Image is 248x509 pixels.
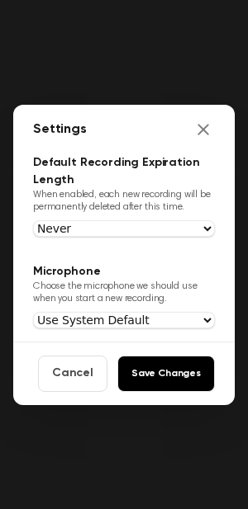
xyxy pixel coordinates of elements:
h3: Default Recording Expiration Length [33,154,215,189]
h2: Settings [33,120,87,139]
button: Cancel [38,356,107,392]
p: When enabled, each new recording will be permanently deleted after this time. [33,189,215,214]
h3: Microphone [33,263,215,280]
p: Choose the microphone we should use when you start a new recording. [33,280,215,305]
button: Save Changes [117,356,215,392]
button: Close settings [192,118,215,141]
